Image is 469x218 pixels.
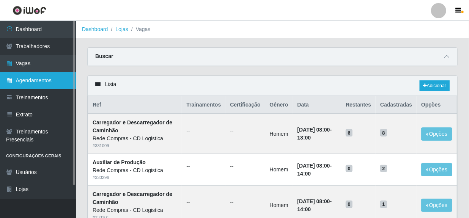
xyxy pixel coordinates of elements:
[93,135,177,143] div: Rede Compras - CD Logistica
[346,129,353,136] span: 6
[297,135,311,141] time: 13:00
[186,127,221,135] ul: --
[93,191,172,205] strong: Carregador e Descarregador de Caminhão
[297,163,330,169] time: [DATE] 08:00
[297,127,330,133] time: [DATE] 08:00
[346,201,353,208] span: 0
[88,96,182,114] th: Ref
[93,174,177,181] div: # 330296
[346,165,353,173] span: 0
[230,163,260,171] ul: --
[93,166,177,174] div: Rede Compras - CD Logistica
[182,96,225,114] th: Trainamentos
[297,198,330,204] time: [DATE] 08:00
[93,206,177,214] div: Rede Compras - CD Logistica
[230,198,260,206] ul: --
[186,163,221,171] ul: --
[93,119,172,133] strong: Carregador e Descarregador de Caminhão
[13,6,46,15] img: CoreUI Logo
[380,201,387,208] span: 1
[297,198,332,212] strong: -
[380,129,387,136] span: 8
[297,127,332,141] strong: -
[421,127,452,141] button: Opções
[95,53,113,59] strong: Buscar
[225,96,265,114] th: Certificação
[421,199,452,212] button: Opções
[297,171,311,177] time: 14:00
[265,154,293,186] td: Homem
[186,198,221,206] ul: --
[421,163,452,176] button: Opções
[82,26,108,32] a: Dashboard
[128,25,151,33] li: Vagas
[76,21,469,38] nav: breadcrumb
[115,26,128,32] a: Lojas
[88,76,457,96] div: Lista
[297,163,332,177] strong: -
[93,159,146,165] strong: Auxiliar de Produção
[297,206,311,212] time: 14:00
[380,165,387,173] span: 2
[265,114,293,154] td: Homem
[420,80,450,91] a: Adicionar
[417,96,457,114] th: Opções
[341,96,376,114] th: Restantes
[265,96,293,114] th: Gênero
[230,127,260,135] ul: --
[93,143,177,149] div: # 331009
[376,96,417,114] th: Cadastradas
[293,96,342,114] th: Data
